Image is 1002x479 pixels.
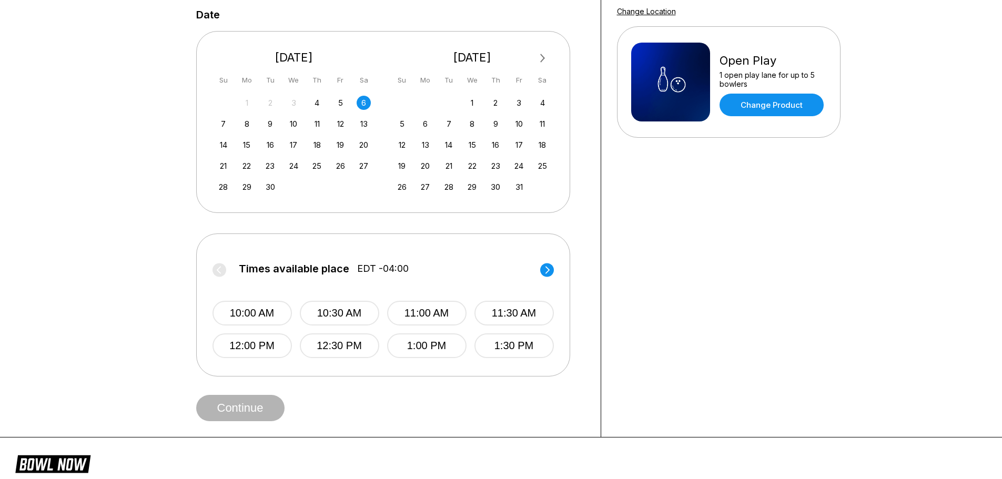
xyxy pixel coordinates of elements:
[263,73,277,87] div: Tu
[215,95,373,194] div: month 2025-09
[240,138,254,152] div: Choose Monday, September 15th, 2025
[300,301,379,325] button: 10:30 AM
[535,159,550,173] div: Choose Saturday, October 25th, 2025
[263,159,277,173] div: Choose Tuesday, September 23rd, 2025
[300,333,379,358] button: 12:30 PM
[240,96,254,110] div: Not available Monday, September 1st, 2025
[263,138,277,152] div: Choose Tuesday, September 16th, 2025
[263,96,277,110] div: Not available Tuesday, September 2nd, 2025
[720,54,826,68] div: Open Play
[333,117,348,131] div: Choose Friday, September 12th, 2025
[489,159,503,173] div: Choose Thursday, October 23rd, 2025
[263,180,277,194] div: Choose Tuesday, September 30th, 2025
[418,73,432,87] div: Mo
[333,73,348,87] div: Fr
[720,94,824,116] a: Change Product
[535,117,550,131] div: Choose Saturday, October 11th, 2025
[465,96,479,110] div: Choose Wednesday, October 1st, 2025
[216,138,230,152] div: Choose Sunday, September 14th, 2025
[212,333,292,358] button: 12:00 PM
[442,180,456,194] div: Choose Tuesday, October 28th, 2025
[240,73,254,87] div: Mo
[720,70,826,88] div: 1 open play lane for up to 5 bowlers
[357,159,371,173] div: Choose Saturday, September 27th, 2025
[387,333,467,358] button: 1:00 PM
[287,73,301,87] div: We
[216,159,230,173] div: Choose Sunday, September 21st, 2025
[395,138,409,152] div: Choose Sunday, October 12th, 2025
[512,138,526,152] div: Choose Friday, October 17th, 2025
[357,263,409,274] span: EDT -04:00
[465,73,479,87] div: We
[287,96,301,110] div: Not available Wednesday, September 3rd, 2025
[310,138,324,152] div: Choose Thursday, September 18th, 2025
[196,9,220,21] label: Date
[287,138,301,152] div: Choose Wednesday, September 17th, 2025
[333,159,348,173] div: Choose Friday, September 26th, 2025
[465,138,479,152] div: Choose Wednesday, October 15th, 2025
[212,301,292,325] button: 10:00 AM
[489,73,503,87] div: Th
[442,159,456,173] div: Choose Tuesday, October 21st, 2025
[387,301,467,325] button: 11:00 AM
[357,138,371,152] div: Choose Saturday, September 20th, 2025
[512,180,526,194] div: Choose Friday, October 31st, 2025
[512,117,526,131] div: Choose Friday, October 10th, 2025
[489,96,503,110] div: Choose Thursday, October 2nd, 2025
[216,180,230,194] div: Choose Sunday, September 28th, 2025
[631,43,710,121] img: Open Play
[263,117,277,131] div: Choose Tuesday, September 9th, 2025
[391,50,554,65] div: [DATE]
[393,95,551,194] div: month 2025-10
[535,73,550,87] div: Sa
[395,117,409,131] div: Choose Sunday, October 5th, 2025
[216,117,230,131] div: Choose Sunday, September 7th, 2025
[287,159,301,173] div: Choose Wednesday, September 24th, 2025
[512,96,526,110] div: Choose Friday, October 3rd, 2025
[535,138,550,152] div: Choose Saturday, October 18th, 2025
[474,301,554,325] button: 11:30 AM
[465,180,479,194] div: Choose Wednesday, October 29th, 2025
[474,333,554,358] button: 1:30 PM
[333,138,348,152] div: Choose Friday, September 19th, 2025
[333,96,348,110] div: Choose Friday, September 5th, 2025
[535,96,550,110] div: Choose Saturday, October 4th, 2025
[465,159,479,173] div: Choose Wednesday, October 22nd, 2025
[357,117,371,131] div: Choose Saturday, September 13th, 2025
[240,159,254,173] div: Choose Monday, September 22nd, 2025
[240,117,254,131] div: Choose Monday, September 8th, 2025
[357,96,371,110] div: Choose Saturday, September 6th, 2025
[489,180,503,194] div: Choose Thursday, October 30th, 2025
[310,96,324,110] div: Choose Thursday, September 4th, 2025
[310,73,324,87] div: Th
[395,73,409,87] div: Su
[534,50,551,67] button: Next Month
[489,117,503,131] div: Choose Thursday, October 9th, 2025
[512,73,526,87] div: Fr
[442,138,456,152] div: Choose Tuesday, October 14th, 2025
[512,159,526,173] div: Choose Friday, October 24th, 2025
[395,180,409,194] div: Choose Sunday, October 26th, 2025
[310,117,324,131] div: Choose Thursday, September 11th, 2025
[442,73,456,87] div: Tu
[357,73,371,87] div: Sa
[418,138,432,152] div: Choose Monday, October 13th, 2025
[418,159,432,173] div: Choose Monday, October 20th, 2025
[418,117,432,131] div: Choose Monday, October 6th, 2025
[442,117,456,131] div: Choose Tuesday, October 7th, 2025
[418,180,432,194] div: Choose Monday, October 27th, 2025
[617,7,676,16] a: Change Location
[489,138,503,152] div: Choose Thursday, October 16th, 2025
[212,50,376,65] div: [DATE]
[287,117,301,131] div: Choose Wednesday, September 10th, 2025
[465,117,479,131] div: Choose Wednesday, October 8th, 2025
[239,263,349,274] span: Times available place
[240,180,254,194] div: Choose Monday, September 29th, 2025
[310,159,324,173] div: Choose Thursday, September 25th, 2025
[216,73,230,87] div: Su
[395,159,409,173] div: Choose Sunday, October 19th, 2025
